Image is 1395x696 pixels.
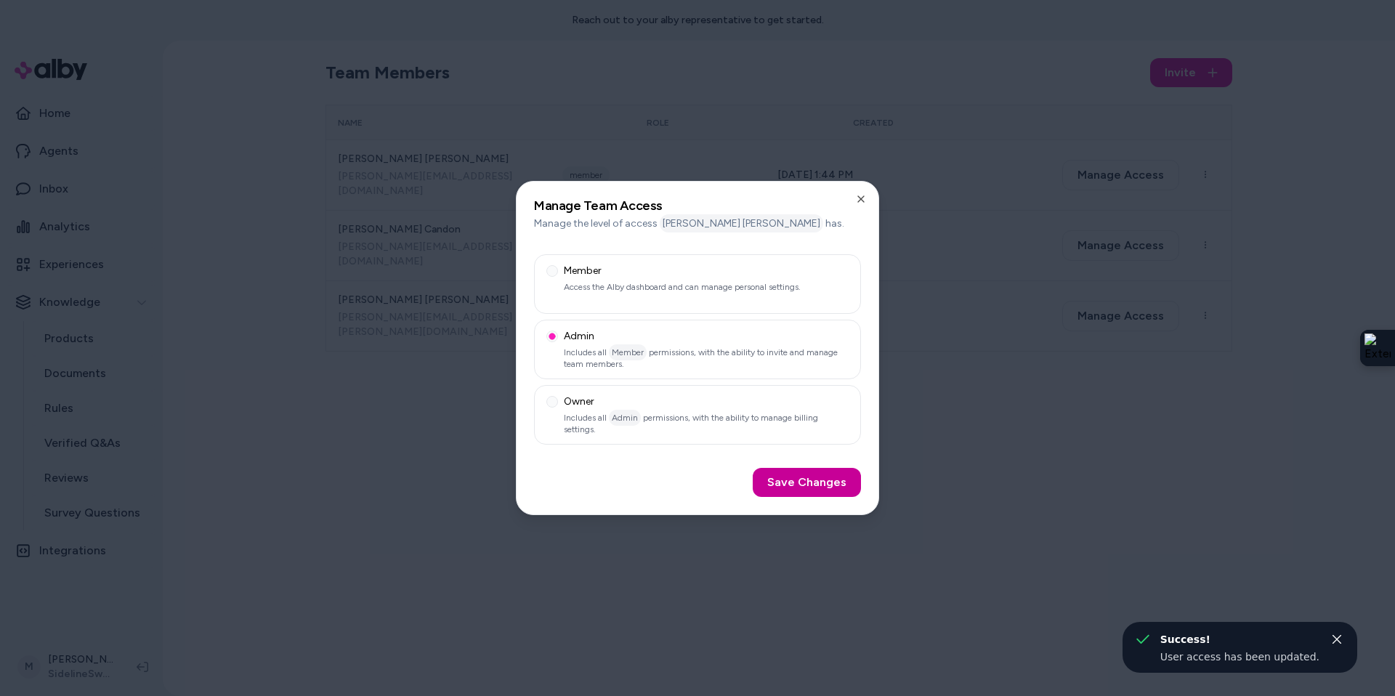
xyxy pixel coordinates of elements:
p: Access the Alby dashboard and can manage personal settings. [546,281,849,293]
button: OwnerIncludes all Admin permissions, with the ability to manage billing settings. [546,396,558,408]
h2: Manage Team Access [534,199,861,212]
button: AdminIncludes all Member permissions, with the ability to invite and manage team members. [546,331,558,342]
span: Member [609,344,647,360]
span: Member [564,264,602,278]
p: Manage the level of access has. [534,217,861,231]
p: Includes all permissions, with the ability to manage billing settings. [546,412,849,435]
span: [PERSON_NAME] [PERSON_NAME] [660,214,823,232]
p: Includes all permissions, with the ability to invite and manage team members. [546,347,849,370]
span: Owner [564,394,594,409]
span: Admin [564,329,594,344]
button: Save Changes [753,468,861,497]
span: Admin [609,410,641,426]
button: MemberAccess the Alby dashboard and can manage personal settings. [546,265,558,277]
